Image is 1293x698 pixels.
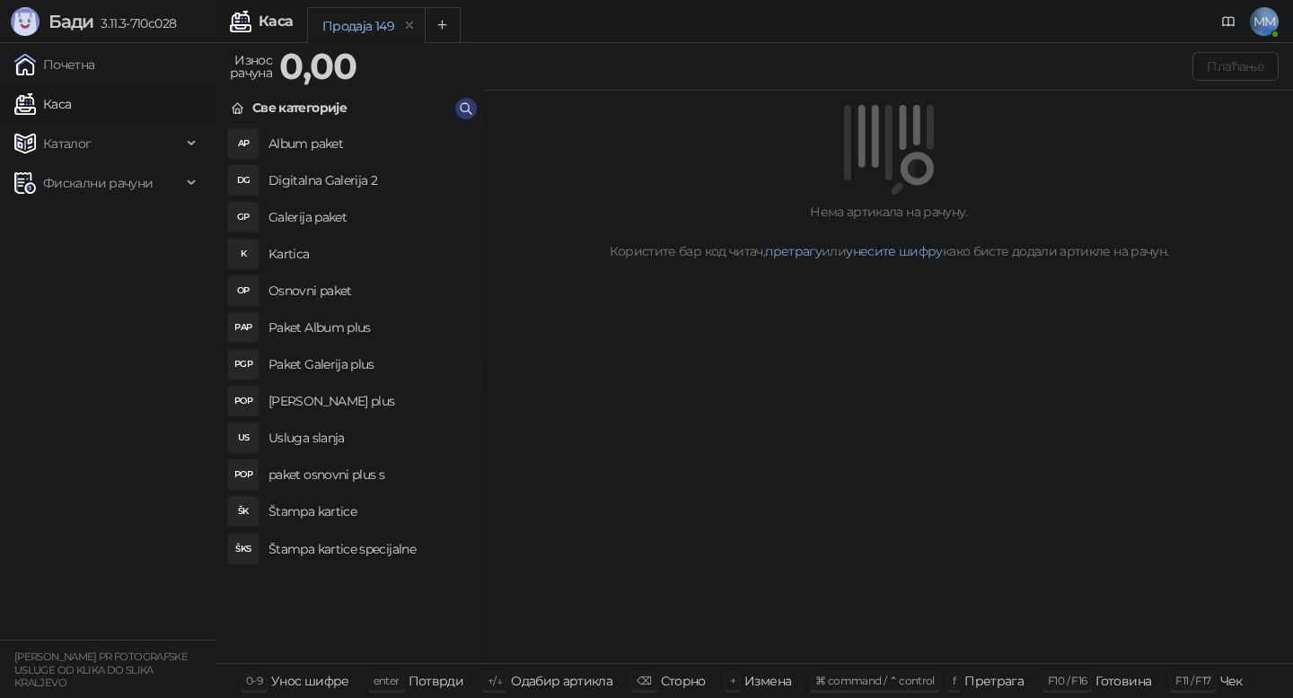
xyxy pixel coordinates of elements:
[1048,674,1086,687] span: F10 / F16
[229,535,258,563] div: ŠKS
[268,313,470,342] h4: Paket Album plus
[488,674,502,687] span: ↑/↓
[637,674,651,687] span: ⌫
[229,497,258,526] div: ŠK
[14,47,95,83] a: Почетна
[1095,669,1151,693] div: Готовина
[252,98,347,118] div: Све категорије
[1250,7,1279,36] span: MM
[744,669,791,693] div: Измена
[1220,669,1243,693] div: Чек
[229,313,258,342] div: PAP
[1192,52,1279,81] button: Плаћање
[268,460,470,489] h4: paket osnovni plus s
[216,126,484,663] div: grid
[259,14,293,29] div: Каса
[229,387,258,415] div: POP
[268,166,470,195] h4: Digitalna Galerija 2
[268,350,470,379] h4: Paket Galerija plus
[93,15,176,31] span: 3.11.3-710c028
[226,48,276,84] div: Износ рачуна
[268,387,470,415] h4: [PERSON_NAME] plus
[229,350,258,379] div: PGP
[730,674,735,687] span: +
[374,674,400,687] span: enter
[229,129,258,158] div: AP
[409,669,464,693] div: Потврди
[14,650,188,689] small: [PERSON_NAME] PR FOTOGRAFSKE USLUGE OD KLIKA DO SLIKA KRALJEVO
[14,86,71,122] a: Каса
[43,126,92,161] span: Каталог
[48,11,93,32] span: Бади
[271,669,349,693] div: Унос шифре
[1214,7,1243,36] a: Документација
[229,203,258,231] div: GP
[506,202,1271,261] div: Нема артикала на рачуну. Користите бар код читач, или како бисте додали артикле на рачун.
[268,535,470,563] h4: Štampa kartice specijalne
[425,7,461,43] button: Add tab
[953,674,955,687] span: f
[398,18,421,33] button: remove
[268,497,470,526] h4: Štampa kartice
[322,16,394,36] div: Продаја 149
[229,166,258,195] div: DG
[229,276,258,305] div: OP
[246,674,262,687] span: 0-9
[268,129,470,158] h4: Album paket
[229,460,258,489] div: POP
[43,165,153,201] span: Фискални рачуни
[268,276,470,305] h4: Osnovni paket
[229,240,258,268] div: K
[661,669,706,693] div: Сторно
[229,423,258,452] div: US
[511,669,612,693] div: Одабир артикла
[765,243,822,259] a: претрагу
[1175,674,1210,687] span: F11 / F17
[279,44,356,88] strong: 0,00
[268,240,470,268] h4: Kartica
[846,243,943,259] a: унесите шифру
[964,669,1024,693] div: Претрага
[815,674,935,687] span: ⌘ command / ⌃ control
[11,7,40,36] img: Logo
[268,423,470,452] h4: Usluga slanja
[268,203,470,231] h4: Galerija paket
